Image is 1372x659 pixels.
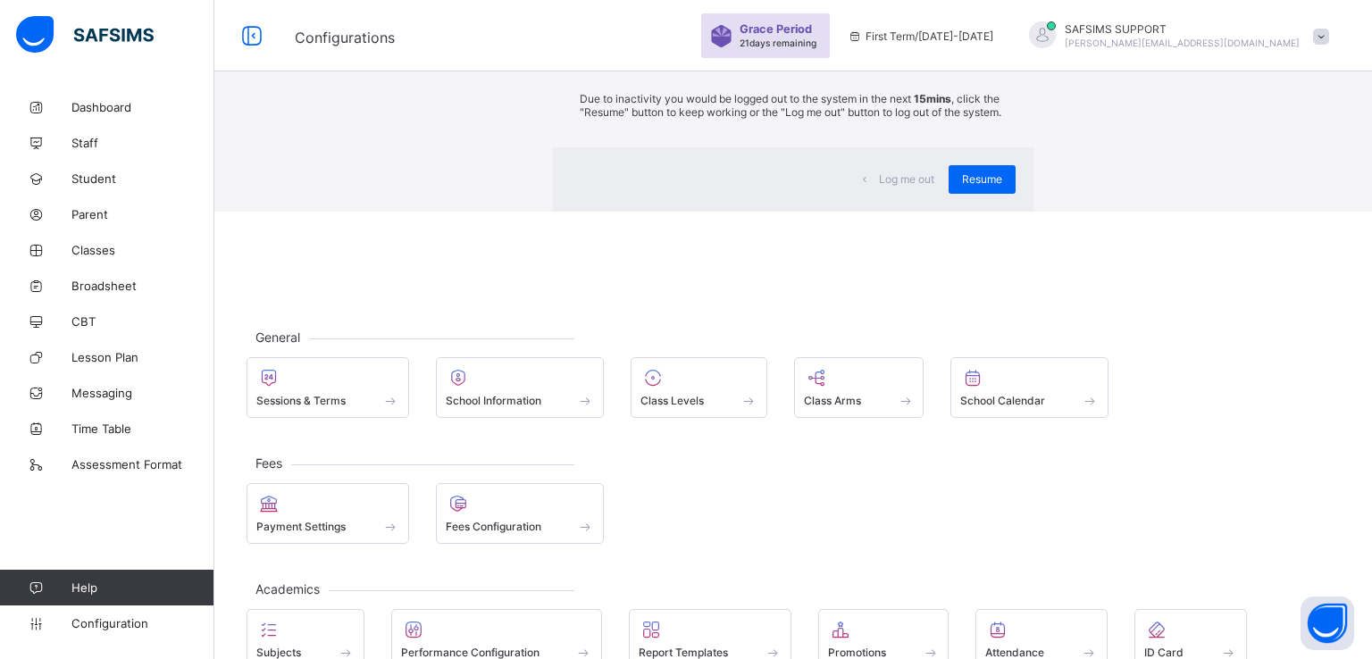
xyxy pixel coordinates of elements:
[71,421,214,436] span: Time Table
[71,243,214,257] span: Classes
[71,207,214,221] span: Parent
[804,394,861,407] span: Class Arms
[794,357,924,418] div: Class Arms
[16,16,154,54] img: safsims
[580,92,1007,119] p: Due to inactivity you would be logged out to the system in the next , click the "Resume" button t...
[295,29,395,46] span: Configurations
[446,394,541,407] span: School Information
[740,38,816,48] span: 21 days remaining
[247,455,291,471] span: Fees
[247,483,409,544] div: Payment Settings
[71,386,214,400] span: Messaging
[71,580,213,595] span: Help
[71,457,214,471] span: Assessment Format
[1065,22,1300,36] span: SAFSIMS SUPPORT
[914,92,951,105] strong: 15mins
[401,646,540,659] span: Performance Configuration
[640,394,704,407] span: Class Levels
[639,646,728,659] span: Report Templates
[71,279,214,293] span: Broadsheet
[740,22,812,36] span: Grace Period
[960,394,1045,407] span: School Calendar
[1301,596,1354,650] button: Open asap
[71,314,214,329] span: CBT
[879,172,934,186] span: Log me out
[71,350,214,364] span: Lesson Plan
[631,357,767,418] div: Class Levels
[71,171,214,186] span: Student
[247,357,409,418] div: Sessions & Terms
[71,136,214,150] span: Staff
[962,172,1002,186] span: Resume
[828,646,886,659] span: Promotions
[247,581,329,596] span: Academics
[1144,646,1184,659] span: ID Card
[1065,38,1300,48] span: [PERSON_NAME][EMAIL_ADDRESS][DOMAIN_NAME]
[247,329,309,345] span: General
[1011,21,1338,51] div: SAFSIMSSUPPORT
[436,483,605,544] div: Fees Configuration
[71,616,213,630] span: Configuration
[950,357,1108,418] div: School Calendar
[446,520,541,533] span: Fees Configuration
[256,394,346,407] span: Sessions & Terms
[710,25,732,47] img: sticker-purple.71386a28dfed39d6af7621340158ba97.svg
[985,646,1044,659] span: Attendance
[256,646,301,659] span: Subjects
[436,357,605,418] div: School Information
[256,520,346,533] span: Payment Settings
[71,100,214,114] span: Dashboard
[848,29,993,43] span: session/term information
